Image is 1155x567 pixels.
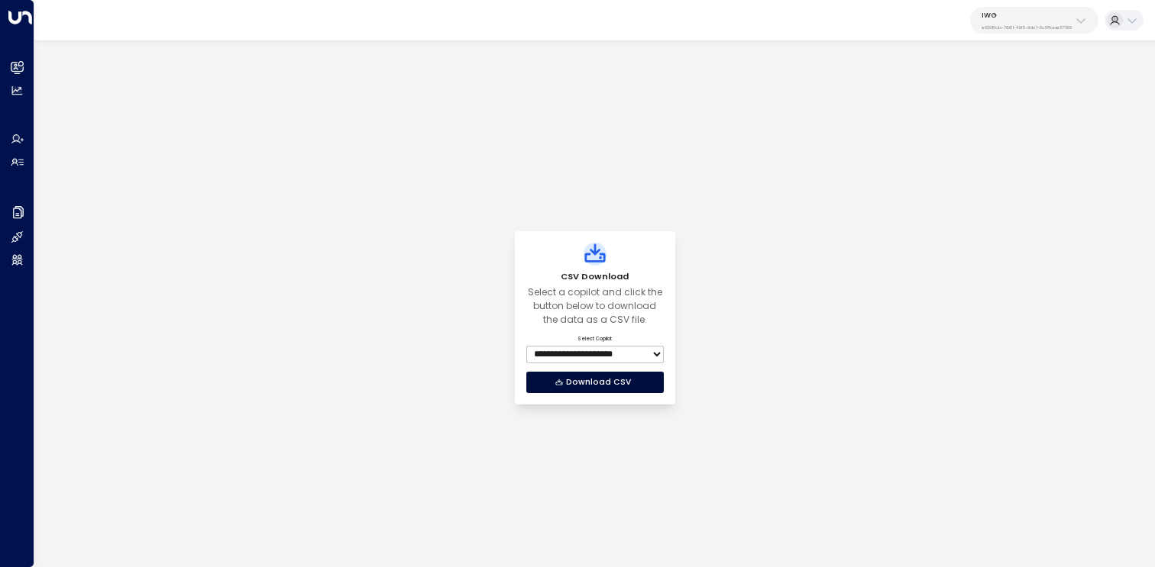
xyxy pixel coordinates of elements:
p: IWG [982,11,1072,20]
button: IWGe92915cb-7661-49f5-9dc1-5c58aae37760 [970,7,1098,34]
p: e92915cb-7661-49f5-9dc1-5c58aae37760 [982,24,1072,31]
label: Select Copilot [526,335,664,342]
button: Download CSV [526,372,664,393]
p: Select a copilot and click the button below to download the data as a CSV file. [526,285,664,327]
h1: CSV Download [526,271,664,282]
